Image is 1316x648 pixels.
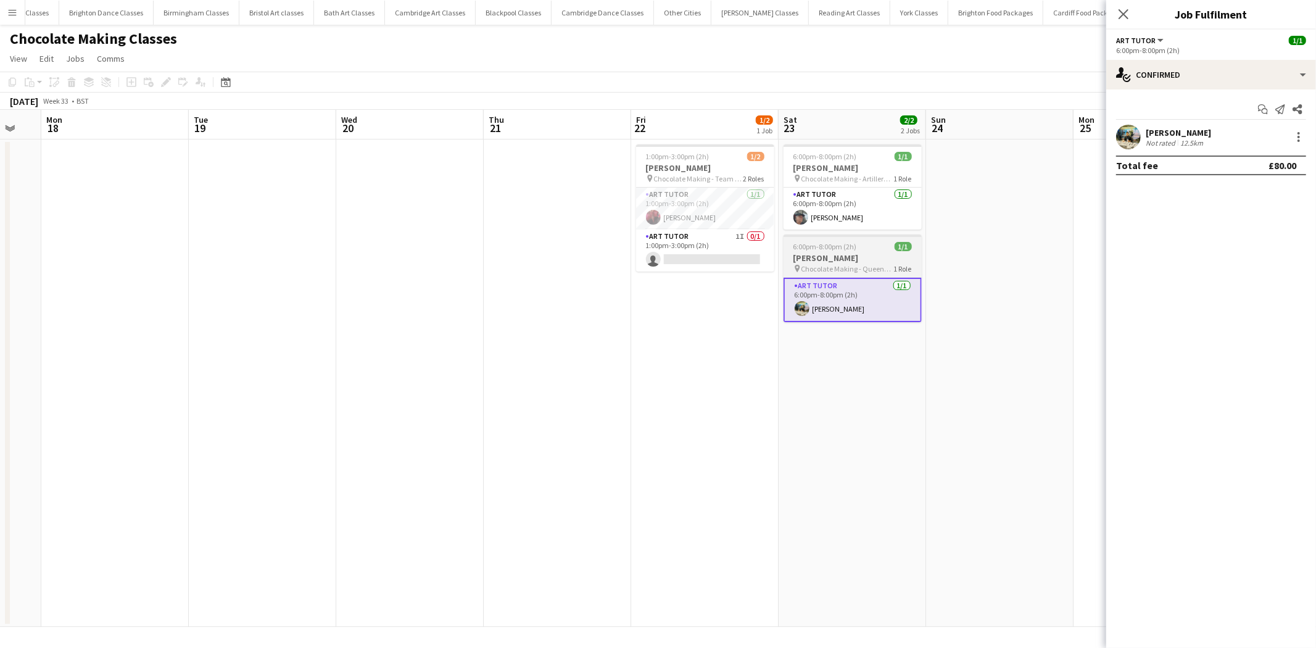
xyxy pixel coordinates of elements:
[5,51,32,67] a: View
[756,115,773,125] span: 1/2
[339,121,357,135] span: 20
[756,126,772,135] div: 1 Job
[784,144,922,230] app-job-card: 6:00pm-8:00pm (2h)1/1[PERSON_NAME] Chocolate Making - Artillery Arms1 RoleArt Tutor1/16:00pm-8:00...
[895,242,912,251] span: 1/1
[44,121,62,135] span: 18
[1077,121,1095,135] span: 25
[784,114,797,125] span: Sat
[747,152,764,161] span: 1/2
[487,121,504,135] span: 21
[1116,36,1165,45] button: Art Tutor
[711,1,809,25] button: [PERSON_NAME] Classes
[46,114,62,125] span: Mon
[1106,6,1316,22] h3: Job Fulfilment
[1043,1,1133,25] button: Cardiff Food Packages
[929,121,946,135] span: 24
[476,1,552,25] button: Blackpool Classes
[793,152,857,161] span: 6:00pm-8:00pm (2h)
[654,174,743,183] span: Chocolate Making - Team Building
[552,1,654,25] button: Cambridge Dance Classes
[10,30,177,48] h1: Chocolate Making Classes
[743,174,764,183] span: 2 Roles
[1178,138,1206,147] div: 12.5km
[636,230,774,272] app-card-role: Art Tutor1I0/11:00pm-3:00pm (2h)
[97,53,125,64] span: Comms
[784,162,922,173] h3: [PERSON_NAME]
[341,114,357,125] span: Wed
[646,152,710,161] span: 1:00pm-3:00pm (2h)
[66,53,85,64] span: Jobs
[948,1,1043,25] button: Brighton Food Packages
[1116,46,1306,55] div: 6:00pm-8:00pm (2h)
[901,126,920,135] div: 2 Jobs
[314,1,385,25] button: Bath Art Classes
[59,1,154,25] button: Brighton Dance Classes
[10,53,27,64] span: View
[894,264,912,273] span: 1 Role
[385,1,476,25] button: Cambridge Art Classes
[1146,127,1211,138] div: [PERSON_NAME]
[784,235,922,322] app-job-card: 6:00pm-8:00pm (2h)1/1[PERSON_NAME] Chocolate Making - Queens Head1 RoleArt Tutor1/16:00pm-8:00pm ...
[489,114,504,125] span: Thu
[636,162,774,173] h3: [PERSON_NAME]
[77,96,89,106] div: BST
[154,1,239,25] button: Birmingham Classes
[793,242,857,251] span: 6:00pm-8:00pm (2h)
[634,121,646,135] span: 22
[194,114,208,125] span: Tue
[1106,60,1316,89] div: Confirmed
[1268,159,1296,172] div: £80.00
[1146,138,1178,147] div: Not rated
[10,95,38,107] div: [DATE]
[782,121,797,135] span: 23
[1116,36,1156,45] span: Art Tutor
[192,121,208,135] span: 19
[894,174,912,183] span: 1 Role
[636,114,646,125] span: Fri
[801,264,894,273] span: Chocolate Making - Queens Head
[1078,114,1095,125] span: Mon
[801,174,894,183] span: Chocolate Making - Artillery Arms
[636,144,774,272] app-job-card: 1:00pm-3:00pm (2h)1/2[PERSON_NAME] Chocolate Making - Team Building2 RolesArt Tutor1/11:00pm-3:00...
[92,51,130,67] a: Comms
[900,115,917,125] span: 2/2
[931,114,946,125] span: Sun
[654,1,711,25] button: Other Cities
[239,1,314,25] button: Bristol Art classes
[35,51,59,67] a: Edit
[784,252,922,264] h3: [PERSON_NAME]
[784,188,922,230] app-card-role: Art Tutor1/16:00pm-8:00pm (2h)[PERSON_NAME]
[636,188,774,230] app-card-role: Art Tutor1/11:00pm-3:00pm (2h)[PERSON_NAME]
[784,278,922,322] app-card-role: Art Tutor1/16:00pm-8:00pm (2h)[PERSON_NAME]
[61,51,89,67] a: Jobs
[890,1,948,25] button: York Classes
[895,152,912,161] span: 1/1
[1289,36,1306,45] span: 1/1
[1116,159,1158,172] div: Total fee
[39,53,54,64] span: Edit
[41,96,72,106] span: Week 33
[809,1,890,25] button: Reading Art Classes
